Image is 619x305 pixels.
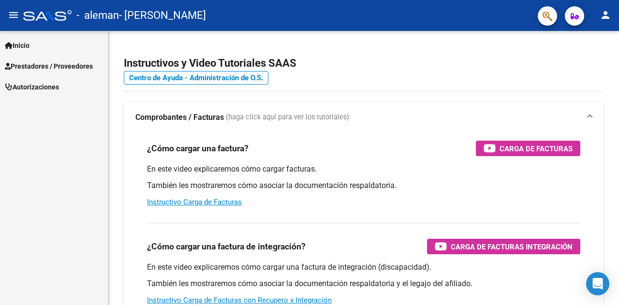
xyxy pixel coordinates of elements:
span: (haga click aquí para ver los tutoriales) [226,112,349,123]
h3: ¿Cómo cargar una factura? [147,142,249,155]
a: Instructivo Carga de Facturas [147,198,242,206]
span: Prestadores / Proveedores [5,61,93,72]
mat-icon: person [600,9,611,21]
p: También les mostraremos cómo asociar la documentación respaldatoria y el legajo del afiliado. [147,278,580,289]
span: - aleman [76,5,119,26]
span: Autorizaciones [5,82,59,92]
h2: Instructivos y Video Tutoriales SAAS [124,54,604,73]
button: Carga de Facturas [476,141,580,156]
span: Carga de Facturas [500,143,573,155]
mat-expansion-panel-header: Comprobantes / Facturas (haga click aquí para ver los tutoriales) [124,102,604,133]
p: En este video explicaremos cómo cargar una factura de integración (discapacidad). [147,262,580,273]
p: En este video explicaremos cómo cargar facturas. [147,164,580,174]
strong: Comprobantes / Facturas [135,112,224,123]
a: Instructivo Carga de Facturas con Recupero x Integración [147,296,332,305]
span: Carga de Facturas Integración [451,241,573,253]
span: Inicio [5,40,29,51]
div: Open Intercom Messenger [586,272,609,295]
a: Centro de Ayuda - Administración de O.S. [124,71,268,85]
mat-icon: menu [8,9,19,21]
span: - [PERSON_NAME] [119,5,206,26]
button: Carga de Facturas Integración [427,239,580,254]
h3: ¿Cómo cargar una factura de integración? [147,240,306,253]
p: También les mostraremos cómo asociar la documentación respaldatoria. [147,180,580,191]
